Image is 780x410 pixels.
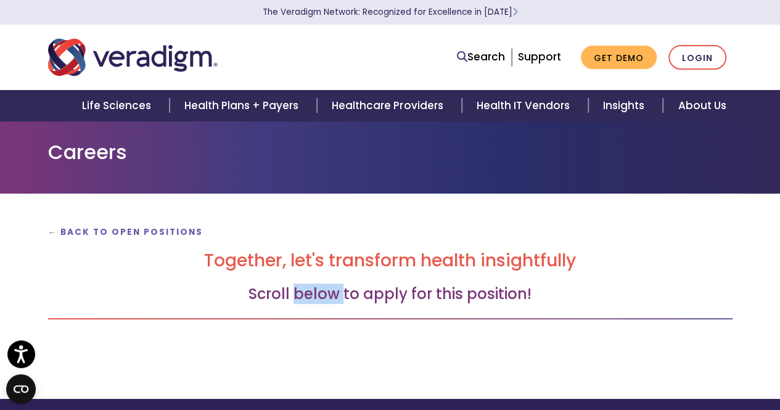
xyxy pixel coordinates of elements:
[663,90,741,121] a: About Us
[581,46,657,70] a: Get Demo
[518,49,561,64] a: Support
[48,250,733,271] h2: Together, let's transform health insightfully
[170,90,317,121] a: Health Plans + Payers
[317,90,461,121] a: Healthcare Providers
[48,226,203,238] a: ← Back to Open Positions
[462,90,588,121] a: Health IT Vendors
[457,49,505,65] a: Search
[668,45,726,70] a: Login
[67,90,170,121] a: Life Sciences
[263,6,518,18] a: The Veradigm Network: Recognized for Excellence in [DATE]Learn More
[512,6,518,18] span: Learn More
[48,285,733,303] h3: Scroll below to apply for this position!
[48,37,218,78] img: Veradigm logo
[48,141,733,164] h1: Careers
[6,374,36,404] button: Open CMP widget
[588,90,663,121] a: Insights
